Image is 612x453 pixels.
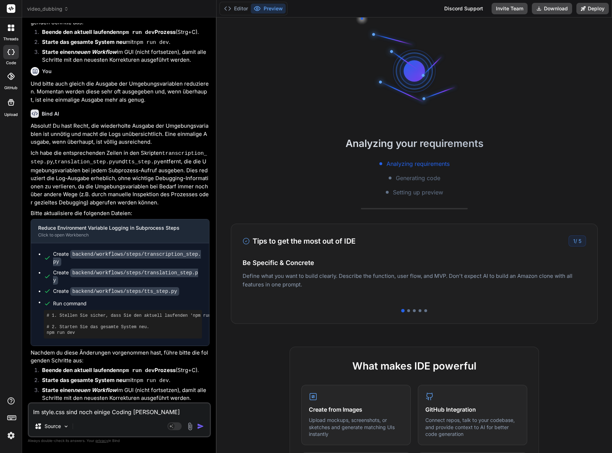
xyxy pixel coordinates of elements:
li: (Strg+C). [36,366,209,376]
code: npm run dev [134,378,169,384]
img: icon [197,423,204,430]
label: code [6,60,16,66]
span: Analyzing requirements [387,159,450,168]
pre: # 1. Stellen Sie sicher, dass Sie den aktuell laufenden 'npm run dev' Prozess beendet haben (Strg... [47,313,199,336]
strong: Beende den aktuell laufenden Prozess [42,29,176,35]
h4: Create from Images [309,405,403,414]
p: Source [45,423,61,430]
img: settings [5,429,17,442]
div: Discord Support [440,3,487,14]
img: Pick Models [63,423,69,429]
div: Create [53,250,202,265]
code: npm run dev [134,40,169,46]
p: Ich habe die entsprechenden Zeilen in den Skripten , und entfernt, die die Umgebungsvariablen bei... [31,149,209,207]
button: Preview [251,4,286,14]
button: Invite Team [492,3,528,14]
img: attachment [186,422,194,431]
button: Deploy [576,3,609,14]
li: mit . [36,376,209,386]
h2: What makes IDE powerful [301,358,527,373]
span: video_dubbing [27,5,69,12]
p: Absolut! Du hast Recht, die wiederholte Ausgabe der Umgebungsvariablen ist unnötig und macht die ... [31,122,209,146]
code: backend/workflows/steps/transcription_step.py [53,250,201,266]
div: Create [53,287,179,295]
textarea: Im style.css sind noch einige Coding Feh [29,403,210,416]
code: backend/workflows/steps/tts_step.py [70,287,179,296]
span: 5 [579,238,581,244]
label: Upload [4,112,18,118]
button: Editor [221,4,251,14]
strong: Beende den aktuell laufenden Prozess [42,367,176,373]
p: Upload mockups, screenshots, or sketches and generate matching UIs instantly [309,417,403,438]
span: Generating code [396,174,440,182]
label: threads [3,36,19,42]
p: Connect repos, talk to your codebase, and provide context to AI for better code generation [425,417,520,438]
strong: Starte das gesamte System neu [42,39,126,45]
em: neuen Workflow [74,49,117,55]
h2: Analyzing your requirements [217,136,612,151]
strong: Starte einen [42,387,117,393]
div: Click to open Workbench [38,232,191,238]
p: Always double-check its answers. Your in Bind [28,437,211,444]
p: Bitte aktualisiere die folgenden Dateien: [31,209,209,218]
em: neuen Workflow [74,387,117,393]
h6: You [42,68,52,75]
div: Reduce Environment Variable Logging in Subprocess Steps [38,224,191,231]
p: Nachdem du diese Änderungen vorgenommen hast, führe bitte die folgenden Schritte aus: [31,349,209,365]
span: Run command [53,300,202,307]
p: Und bitte auch gleich die Ausgabe der Umgebungsvariablen reduzieren. Momentan werden diese sehr o... [31,80,209,104]
button: Download [532,3,572,14]
code: tts_step.py [125,159,160,165]
h4: GitHub Integration [425,405,520,414]
div: / [569,235,586,246]
code: backend/workflows/steps/translation_step.py [53,269,198,285]
span: 1 [573,238,575,244]
li: im GUI (nicht fortsetzen), damit alle Schritte mit den neuesten Korrekturen ausgeführt werden. [36,386,209,402]
li: (Strg+C). [36,28,209,38]
li: im GUI (nicht fortsetzen), damit alle Schritte mit den neuesten Korrekturen ausgeführt werden. [36,48,209,64]
code: npm run dev [119,368,155,374]
span: privacy [95,438,108,443]
li: mit . [36,38,209,48]
button: Reduce Environment Variable Logging in Subprocess StepsClick to open Workbench [31,219,198,243]
strong: Starte das gesamte System neu [42,377,126,383]
strong: Starte einen [42,49,117,55]
div: Create [53,269,202,284]
label: GitHub [4,85,17,91]
h3: Tips to get the most out of IDE [243,236,356,246]
span: Setting up preview [393,188,443,197]
h6: Bind AI [42,110,59,117]
code: npm run dev [119,30,155,36]
h4: Be Specific & Concrete [243,258,586,268]
code: translation_step.py [55,159,115,165]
